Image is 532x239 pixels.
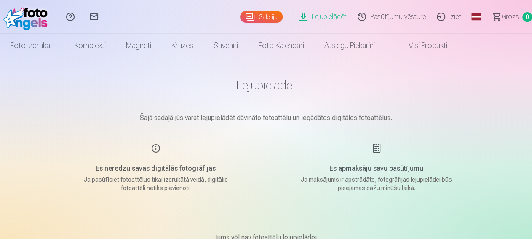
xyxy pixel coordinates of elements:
p: Ja pasūtīsiet fotoattēlus tikai izdrukātā veidā, digitālie fotoattēli netiks pievienoti. [76,175,236,192]
h5: Es apmaksāju savu pasūtījumu [297,164,457,174]
a: Visi produkti [385,34,457,57]
h1: Lejupielādēt [56,78,477,93]
a: Magnēti [116,34,161,57]
p: Šajā sadaļā jūs varat lejupielādēt dāvināto fotoattēlu un iegādātos digitālos fotoattēlus. [56,113,477,123]
a: Komplekti [64,34,116,57]
a: Krūzes [161,34,203,57]
a: Atslēgu piekariņi [314,34,385,57]
h5: Es neredzu savas digitālās fotogrāfijas [76,164,236,174]
p: Ja maksājums ir apstrādāts, fotogrāfijas lejupielādei būs pieejamas dažu minūšu laikā. [297,175,457,192]
a: Foto kalendāri [248,34,314,57]
a: Galerija [240,11,283,23]
span: Grozs [502,12,519,22]
img: /fa1 [3,3,52,30]
a: Suvenīri [203,34,248,57]
span: 0 [522,12,532,22]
